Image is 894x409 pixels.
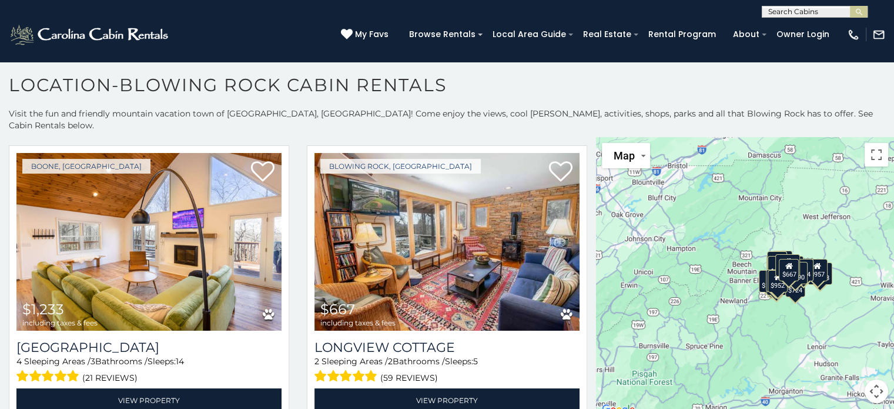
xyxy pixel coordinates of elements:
a: Boone, [GEOGRAPHIC_DATA] [22,159,150,174]
div: $957 [807,259,827,281]
span: 14 [176,356,184,367]
span: $667 [320,301,355,318]
a: Hillside Haven $1,233 including taxes & fees [16,153,282,331]
div: $1,081 [766,255,791,277]
a: Longview Cottage [314,340,580,355]
div: $739 [766,251,786,274]
span: 2 [388,356,393,367]
div: $1,256 [758,270,783,292]
a: Real Estate [577,25,637,44]
span: $1,233 [22,301,64,318]
div: $724 [785,275,805,297]
a: Owner Login [771,25,835,44]
span: My Favs [355,28,389,41]
span: including taxes & fees [320,319,396,327]
a: Add to favorites [549,160,572,185]
div: Sleeping Areas / Bathrooms / Sleeps: [16,355,282,385]
a: Rental Program [642,25,722,44]
button: Change map style [602,143,650,168]
span: Map [614,149,635,162]
button: Map camera controls [865,380,888,403]
img: mail-regular-white.png [872,28,885,41]
a: Blowing Rock, [GEOGRAPHIC_DATA] [320,159,481,174]
div: $1,233 [775,254,800,277]
img: phone-regular-white.png [847,28,860,41]
img: Hillside Haven [16,153,282,331]
span: (21 reviews) [82,370,138,385]
span: 4 [16,356,22,367]
div: $952 [768,270,788,292]
img: White-1-2.png [9,23,172,46]
span: 2 [314,356,319,367]
a: Add to favorites [251,160,274,185]
a: About [727,25,765,44]
div: $904 [793,259,813,281]
a: Longview Cottage $667 including taxes & fees [314,153,580,331]
button: Toggle fullscreen view [865,143,888,167]
div: $1,909 [767,256,792,278]
a: My Favs [341,28,391,41]
img: Longview Cottage [314,153,580,331]
a: [GEOGRAPHIC_DATA] [16,340,282,355]
div: Sleeping Areas / Bathrooms / Sleeps: [314,355,580,385]
a: Local Area Guide [487,25,572,44]
div: $1,290 [782,262,807,284]
span: (59 reviews) [380,370,438,385]
div: $667 [779,259,799,281]
span: 5 [473,356,478,367]
span: including taxes & fees [22,319,98,327]
h3: Hillside Haven [16,340,282,355]
div: $1,458 [808,262,832,285]
div: $1,008 [778,256,803,278]
div: $788 [766,270,786,292]
span: 3 [91,356,95,367]
a: Browse Rentals [403,25,481,44]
